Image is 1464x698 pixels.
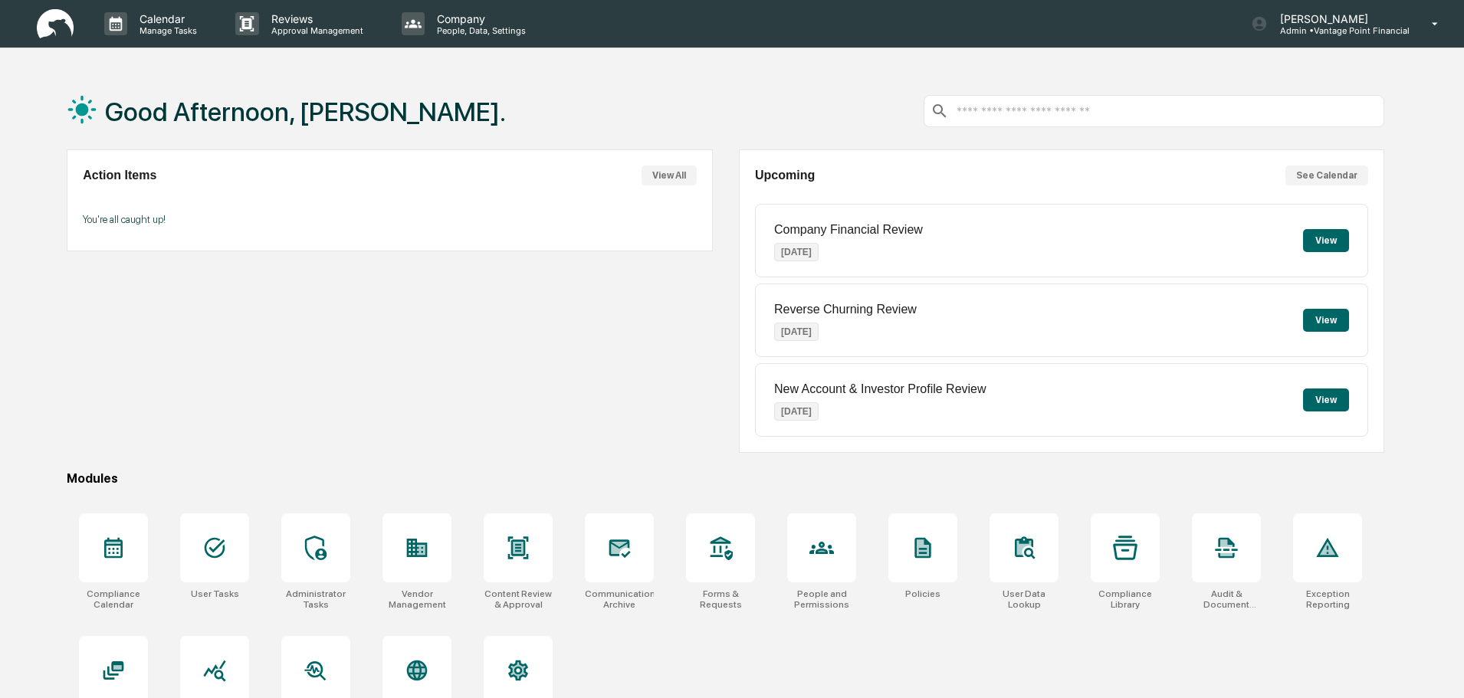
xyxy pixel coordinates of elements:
[127,25,205,36] p: Manage Tasks
[774,303,917,316] p: Reverse Churning Review
[1303,229,1349,252] button: View
[259,12,371,25] p: Reviews
[1303,309,1349,332] button: View
[484,588,553,610] div: Content Review & Approval
[281,588,350,610] div: Administrator Tasks
[755,169,815,182] h2: Upcoming
[382,588,451,610] div: Vendor Management
[1268,12,1410,25] p: [PERSON_NAME]
[585,588,654,610] div: Communications Archive
[79,588,148,610] div: Compliance Calendar
[1293,588,1362,610] div: Exception Reporting
[787,588,856,610] div: People and Permissions
[774,223,923,237] p: Company Financial Review
[1285,165,1368,185] button: See Calendar
[67,471,1384,486] div: Modules
[1091,588,1160,610] div: Compliance Library
[774,243,819,261] p: [DATE]
[127,12,205,25] p: Calendar
[105,97,506,127] h1: Good Afternoon, [PERSON_NAME].
[1192,588,1261,610] div: Audit & Document Logs
[774,382,986,396] p: New Account & Investor Profile Review
[990,588,1059,610] div: User Data Lookup
[191,588,239,599] div: User Tasks
[425,12,533,25] p: Company
[905,588,940,599] div: Policies
[259,25,371,36] p: Approval Management
[1268,25,1410,36] p: Admin • Vantage Point Financial
[83,169,156,182] h2: Action Items
[1303,388,1349,411] button: View
[83,214,696,225] p: You're all caught up!
[774,402,819,421] p: [DATE]
[37,9,74,39] img: logo
[686,588,755,610] div: Forms & Requests
[425,25,533,36] p: People, Data, Settings
[642,165,697,185] button: View All
[774,323,819,341] p: [DATE]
